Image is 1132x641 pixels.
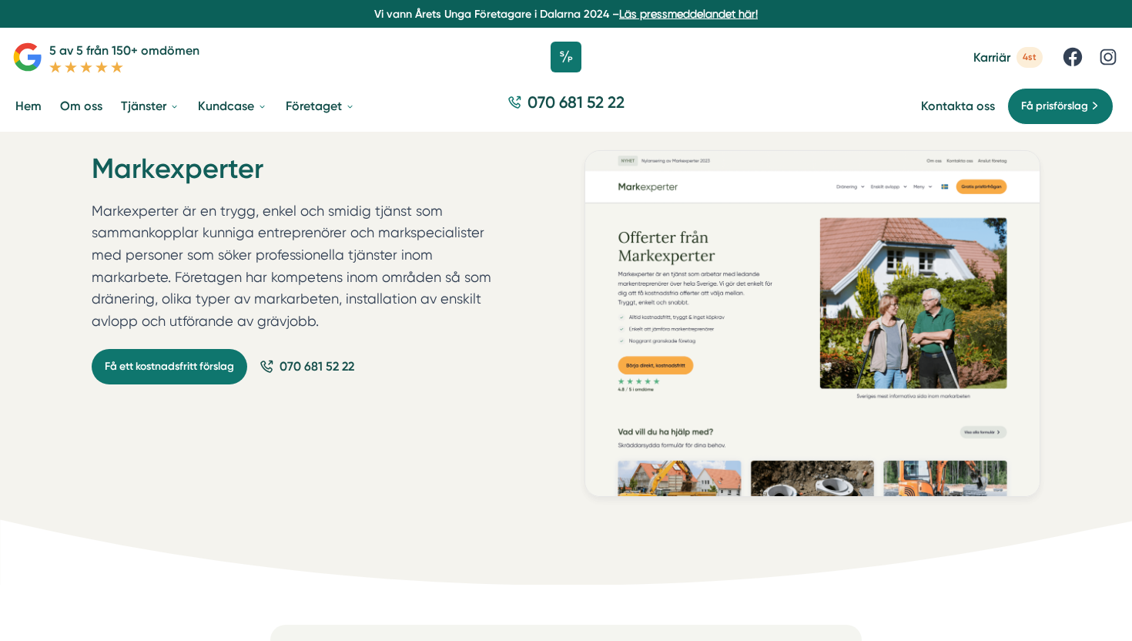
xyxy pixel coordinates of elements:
[92,200,511,340] p: Markexperter är en trygg, enkel och smidig tjänst som sammankopplar kunniga entreprenörer och mar...
[283,86,358,126] a: Företaget
[280,357,354,376] span: 070 681 52 22
[195,86,270,126] a: Kundcase
[973,50,1010,65] span: Karriär
[260,357,354,376] a: 070 681 52 22
[6,6,1126,22] p: Vi vann Årets Unga Företagare i Dalarna 2024 –
[1007,88,1114,125] a: Få prisförslag
[921,99,995,113] a: Kontakta oss
[1021,98,1088,115] span: Få prisförslag
[49,41,199,60] p: 5 av 5 från 150+ omdömen
[57,86,105,126] a: Om oss
[92,349,247,384] a: Få ett kostnadsfritt förslag
[973,47,1043,68] a: Karriär 4st
[501,91,631,121] a: 070 681 52 22
[527,91,625,113] span: 070 681 52 22
[92,150,511,200] h1: Markexperter
[1016,47,1043,68] span: 4st
[619,8,758,20] a: Läs pressmeddelandet här!
[12,86,45,126] a: Hem
[584,150,1040,497] img: Markexperter
[118,86,183,126] a: Tjänster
